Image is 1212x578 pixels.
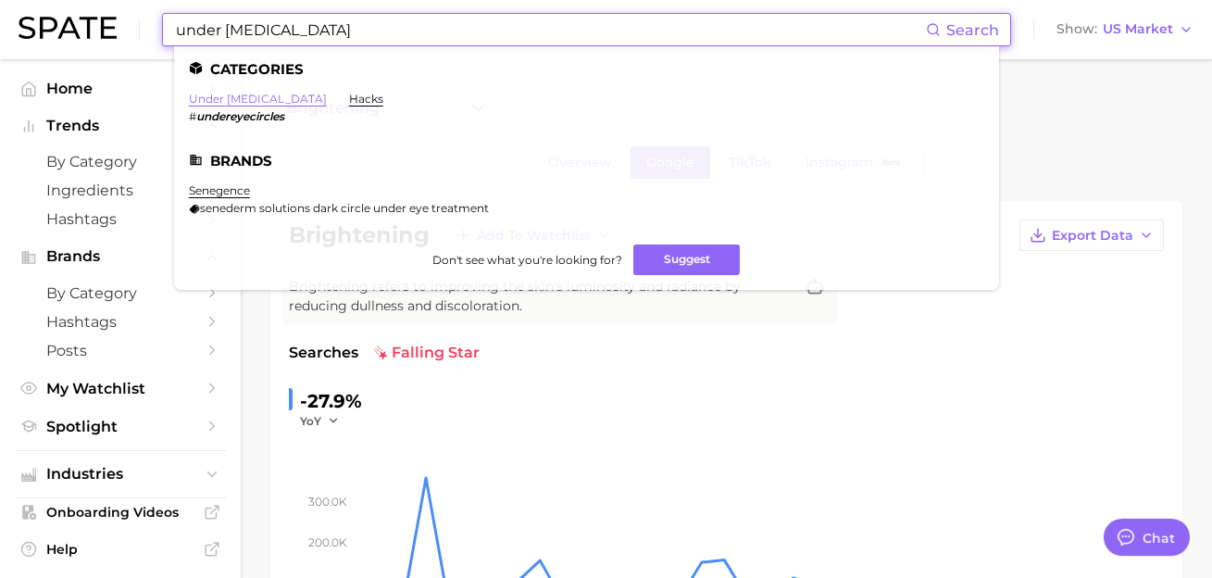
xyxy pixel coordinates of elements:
button: YoY [300,413,340,429]
span: Brands [46,248,194,265]
span: Brightening refers to improving the skin's luminosity and radiance by reducing dullness and disco... [289,277,793,316]
span: senederm solutions dark circle under eye treatment [200,201,489,215]
a: by Category [15,147,226,176]
a: Hashtags [15,308,226,336]
span: Industries [46,466,194,483]
span: Hashtags [46,210,194,228]
span: My Watchlist [46,380,194,397]
img: SPATE [19,17,117,39]
span: YoY [300,413,321,429]
a: Help [15,535,226,563]
button: Trends [15,112,226,140]
span: Searches [289,342,358,364]
span: # [189,109,196,123]
li: Brands [189,153,984,169]
button: ShowUS Market [1052,18,1198,42]
div: -27.9% [300,386,362,416]
span: Ingredients [46,182,194,199]
span: Don't see what you're looking for? [432,253,622,267]
button: Suggest [633,245,740,275]
a: by Category [15,279,226,308]
input: Search here for a brand, industry, or ingredient [174,14,926,45]
span: Show [1056,24,1097,34]
em: undereyecircles [196,109,284,123]
a: Hashtags [15,205,226,233]
li: Categories [189,61,984,77]
a: hacks [349,92,383,106]
span: Onboarding Videos [46,504,194,521]
span: by Category [46,153,194,170]
a: senegence [189,183,250,197]
span: Help [46,541,194,558]
span: falling star [373,342,480,364]
button: Export Data [1019,220,1164,251]
a: Home [15,74,226,103]
img: falling star [373,346,388,360]
span: Hashtags [46,313,194,331]
a: My Watchlist [15,374,226,403]
span: by Category [46,284,194,302]
a: Ingredients [15,176,226,205]
button: Industries [15,460,226,488]
span: Trends [46,118,194,134]
a: Spotlight [15,412,226,441]
tspan: 200.0k [308,534,347,548]
span: Posts [46,342,194,359]
span: Spotlight [46,418,194,435]
a: Posts [15,336,226,365]
a: under [MEDICAL_DATA] [189,92,327,106]
span: Search [946,21,999,39]
a: Onboarding Videos [15,498,226,526]
span: Home [46,80,194,97]
tspan: 300.0k [308,495,347,509]
span: Export Data [1052,228,1133,244]
span: US Market [1103,24,1173,34]
button: Brands [15,243,226,270]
